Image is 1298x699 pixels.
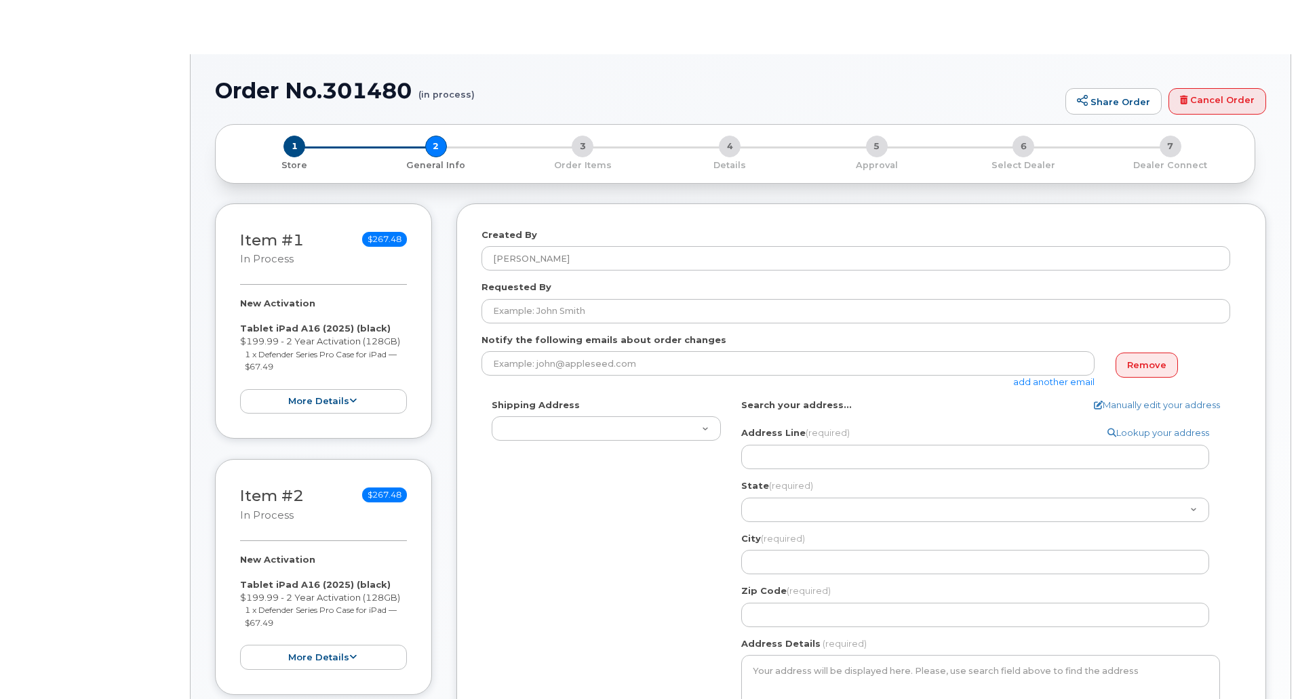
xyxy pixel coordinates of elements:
small: 1 x Defender Series Pro Case for iPad — $67.49 [245,605,397,628]
strong: Tablet iPad A16 (2025) (black) [240,579,391,590]
label: Created By [481,228,537,241]
small: in process [240,509,294,521]
div: $199.99 - 2 Year Activation (128GB) [240,297,407,414]
input: Example: John Smith [481,299,1230,323]
input: Example: john@appleseed.com [481,351,1095,376]
span: (required) [787,585,831,596]
span: (required) [823,638,867,649]
span: 1 [283,136,305,157]
p: Store [232,159,357,172]
span: (required) [769,480,813,491]
a: Remove [1116,353,1178,378]
label: Address Line [741,426,850,439]
label: State [741,479,813,492]
a: 1 Store [227,157,363,172]
a: Lookup your address [1107,426,1209,439]
label: Search your address... [741,399,852,412]
label: City [741,532,805,545]
h3: Item #1 [240,232,304,266]
strong: New Activation [240,298,315,308]
h1: Order No.301480 [215,79,1059,102]
button: more details [240,645,407,670]
a: Share Order [1065,88,1162,115]
h3: Item #2 [240,487,304,522]
small: in process [240,253,294,265]
a: add another email [1013,376,1095,387]
span: $267.48 [362,232,407,247]
a: Manually edit your address [1094,399,1220,412]
strong: New Activation [240,554,315,565]
label: Notify the following emails about order changes [481,334,726,346]
label: Shipping Address [492,399,580,412]
span: (required) [761,533,805,544]
span: (required) [806,427,850,438]
a: Cancel Order [1168,88,1266,115]
small: 1 x Defender Series Pro Case for iPad — $67.49 [245,349,397,372]
label: Address Details [741,637,821,650]
label: Requested By [481,281,551,294]
strong: Tablet iPad A16 (2025) (black) [240,323,391,334]
div: $199.99 - 2 Year Activation (128GB) [240,553,407,670]
button: more details [240,389,407,414]
small: (in process) [418,79,475,100]
label: Zip Code [741,584,831,597]
span: $267.48 [362,487,407,502]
